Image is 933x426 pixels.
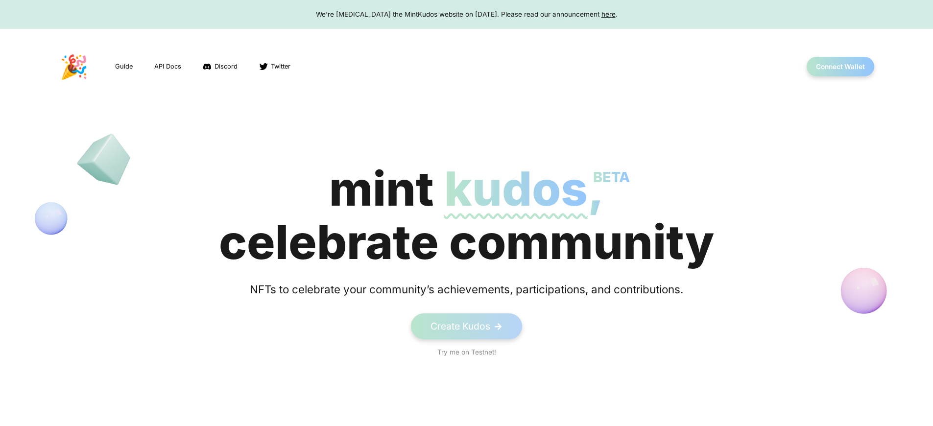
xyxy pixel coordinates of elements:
[153,61,182,72] a: API Docs
[411,313,522,339] a: Create Kudos
[114,61,134,72] a: Guide
[601,10,616,18] a: here
[202,61,239,72] a: Discord
[215,62,238,71] span: Discord
[239,281,694,298] div: NFTs to celebrate your community’s achievements, participations, and contributions.
[807,57,874,76] button: Connect Wallet
[271,62,290,71] span: Twitter
[437,347,496,357] a: Try me on Testnet!
[494,320,502,333] span: ->
[444,160,588,217] span: kudos
[219,162,714,269] div: mint celebrate community
[60,49,89,84] p: 🎉
[258,61,291,72] a: Twitter
[9,9,924,19] div: We're [MEDICAL_DATA] the MintKudos website on [DATE]. Please read our announcement .
[593,151,630,204] p: BETA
